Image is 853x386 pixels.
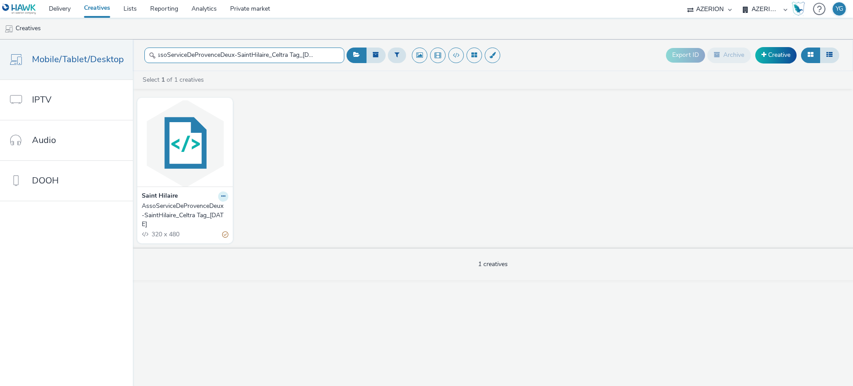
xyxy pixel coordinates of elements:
span: DOOH [32,174,59,187]
button: Export ID [666,48,705,62]
button: Grid [801,48,820,63]
button: Archive [707,48,751,63]
span: IPTV [32,93,52,106]
div: AssoServiceDeProvenceDeux-SaintHilaire_Celtra Tag_[DATE] [142,202,225,229]
a: AssoServiceDeProvenceDeux-SaintHilaire_Celtra Tag_[DATE] [142,202,228,229]
img: undefined Logo [2,4,36,15]
input: Search... [144,48,344,63]
a: Creative [755,47,797,63]
div: Partially valid [222,230,228,239]
img: AssoServiceDeProvenceDeux-SaintHilaire_Celtra Tag_11.04.2025 visual [140,100,231,187]
button: Table [820,48,839,63]
div: YG [836,2,843,16]
a: Hawk Academy [792,2,809,16]
a: Select of 1 creatives [142,76,207,84]
strong: 1 [161,76,165,84]
span: 1 creatives [478,260,508,268]
span: 320 x 480 [151,230,179,239]
strong: Saint Hilaire [142,191,178,202]
img: mobile [4,24,13,33]
span: Mobile/Tablet/Desktop [32,53,124,66]
span: Audio [32,134,56,147]
img: Hawk Academy [792,2,805,16]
